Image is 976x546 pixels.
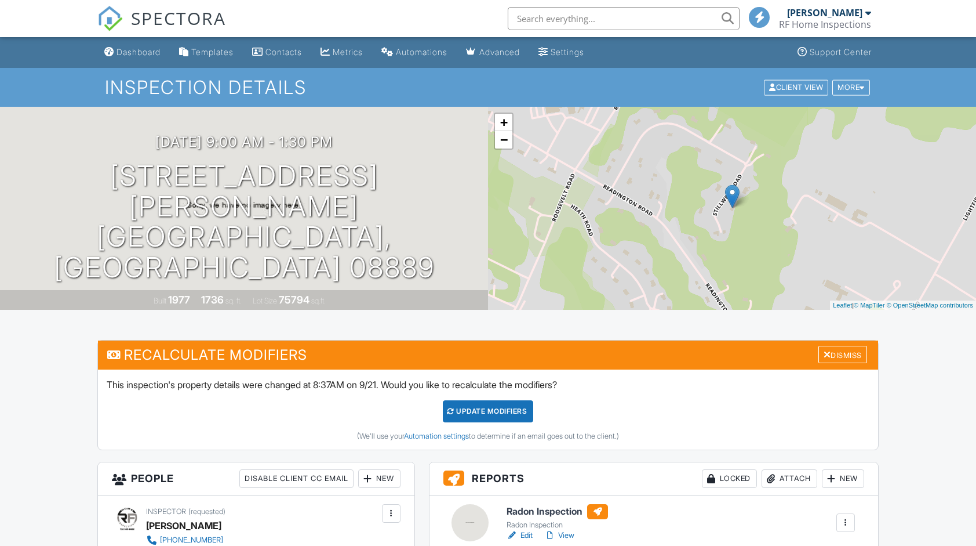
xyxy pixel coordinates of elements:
div: [PERSON_NAME] [787,7,862,19]
img: The Best Home Inspection Software - Spectora [97,6,123,31]
a: [PHONE_NUMBER] [146,534,279,546]
h1: [STREET_ADDRESS][PERSON_NAME] [GEOGRAPHIC_DATA], [GEOGRAPHIC_DATA] 08889 [19,161,469,283]
span: SPECTORA [131,6,226,30]
div: Advanced [479,47,520,57]
a: © OpenStreetMap contributors [887,302,973,309]
a: SPECTORA [97,16,226,40]
div: Locked [702,469,757,488]
a: Contacts [247,42,307,63]
div: New [358,469,400,488]
span: Built [154,296,166,305]
a: View [544,530,574,541]
h3: Reports [429,462,878,496]
div: [PERSON_NAME] [146,517,221,534]
span: sq.ft. [311,296,326,305]
div: Automations [396,47,447,57]
span: Lot Size [253,296,277,305]
a: Advanced [461,42,525,63]
div: This inspection's property details were changed at 8:37AM on 9/21. Would you like to recalculate ... [98,370,877,450]
div: RF Home Inspections [779,19,871,30]
div: Support Center [810,47,872,57]
div: Settings [551,47,584,57]
div: Attach [762,469,817,488]
div: Metrics [333,47,363,57]
div: Client View [764,79,828,95]
a: Dashboard [100,42,165,63]
h3: People [98,462,414,496]
div: | [830,301,976,310]
div: (We'll use your to determine if an email goes out to the client.) [107,432,869,441]
h3: [DATE] 9:00 am - 1:30 pm [155,134,333,150]
div: Dismiss [818,346,867,364]
a: Settings [534,42,589,63]
a: Support Center [793,42,876,63]
div: Contacts [265,47,302,57]
span: (requested) [188,507,225,516]
div: Templates [191,47,234,57]
h1: Inspection Details [105,77,871,97]
a: © MapTiler [854,302,885,309]
div: New [822,469,864,488]
a: Client View [763,82,831,91]
div: Dashboard [116,47,161,57]
div: UPDATE Modifiers [443,400,534,422]
input: Search everything... [508,7,740,30]
span: Inspector [146,507,186,516]
a: Zoom in [495,114,512,131]
div: [PHONE_NUMBER] [160,536,223,545]
a: Templates [174,42,238,63]
div: Disable Client CC Email [239,469,354,488]
h3: Recalculate Modifiers [98,341,877,369]
div: Radon Inspection [507,520,608,530]
div: 1977 [168,294,190,306]
h6: Radon Inspection [507,504,608,519]
a: Automation settings [404,432,469,440]
a: Automations (Basic) [377,42,452,63]
a: Radon Inspection Radon Inspection [507,504,608,530]
a: Leaflet [833,302,852,309]
span: sq. ft. [225,296,242,305]
div: 1736 [201,294,224,306]
a: Metrics [316,42,367,63]
a: Zoom out [495,131,512,149]
div: 75794 [279,294,309,306]
a: Edit [507,530,533,541]
div: More [832,79,870,95]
